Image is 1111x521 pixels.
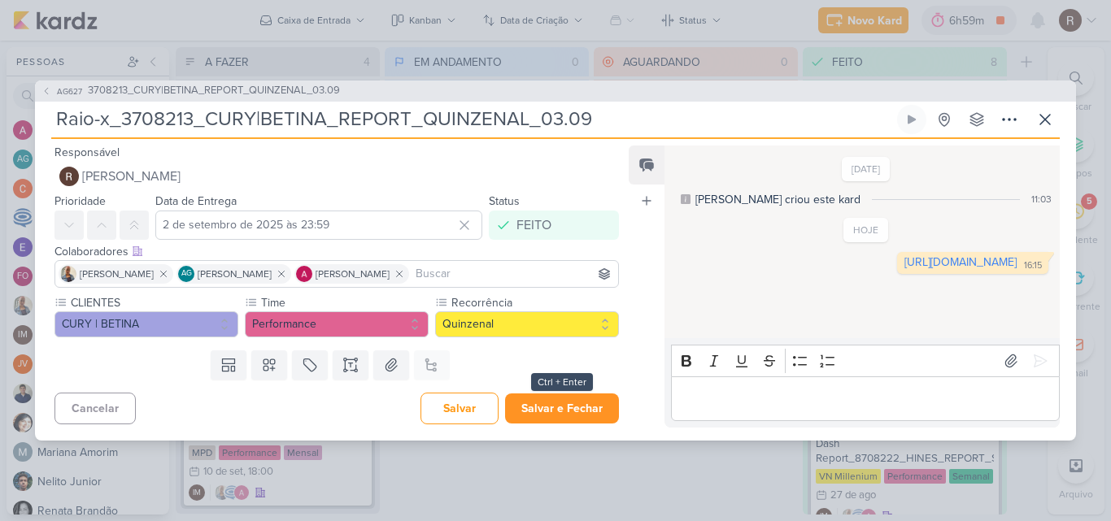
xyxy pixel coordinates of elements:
div: 16:15 [1024,259,1042,272]
button: Salvar e Fechar [505,393,619,423]
label: Responsável [54,145,120,159]
div: Editor editing area: main [671,376,1060,421]
label: Recorrência [450,294,619,311]
div: Colaboradores [54,243,619,260]
label: CLIENTES [69,294,238,311]
p: AG [181,270,192,278]
span: [PERSON_NAME] [316,267,390,281]
label: Prioridade [54,194,106,208]
div: Editor toolbar [671,345,1060,376]
input: Buscar [412,264,615,284]
span: [PERSON_NAME] [80,267,154,281]
button: Cancelar [54,393,136,424]
label: Data de Entrega [155,194,237,208]
button: [PERSON_NAME] [54,162,619,191]
input: Select a date [155,211,482,240]
span: [PERSON_NAME] [198,267,272,281]
div: FEITO [516,215,551,235]
button: Quinzenal [435,311,619,337]
span: AG627 [54,85,85,98]
button: FEITO [489,211,619,240]
div: [PERSON_NAME] criou este kard [695,191,860,208]
span: 3708213_CURY|BETINA_REPORT_QUINZENAL_03.09 [88,83,340,99]
input: Kard Sem Título [51,105,894,134]
label: Time [259,294,429,311]
img: Iara Santos [60,266,76,282]
button: AG627 3708213_CURY|BETINA_REPORT_QUINZENAL_03.09 [41,83,340,99]
button: Performance [245,311,429,337]
img: Rafael Dornelles [59,167,79,186]
a: [URL][DOMAIN_NAME] [904,255,1017,269]
span: [PERSON_NAME] [82,167,181,186]
div: Ligar relógio [905,113,918,126]
div: Ctrl + Enter [531,373,593,391]
button: Salvar [420,393,499,424]
button: CURY | BETINA [54,311,238,337]
div: 11:03 [1031,192,1052,206]
div: Aline Gimenez Graciano [178,266,194,282]
label: Status [489,194,520,208]
img: Alessandra Gomes [296,266,312,282]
